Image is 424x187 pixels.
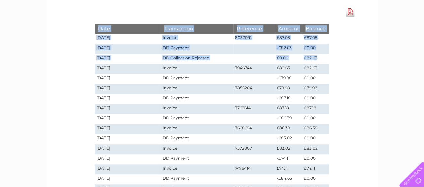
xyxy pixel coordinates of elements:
th: Reference [233,24,275,33]
td: -£82.63 [275,44,302,54]
td: -£74.11 [275,154,302,164]
td: £79.98 [302,84,329,94]
td: Invoice [161,144,233,154]
td: £82.63 [302,54,329,64]
td: £74.11 [302,164,329,174]
td: £87.05 [302,34,329,44]
td: £82.63 [302,64,329,74]
td: [DATE] [95,84,161,94]
td: £0.00 [302,44,329,54]
td: DD Payment [161,74,233,84]
td: DD Payment [161,174,233,184]
td: £87.18 [302,104,329,114]
td: 7762614 [233,104,275,114]
div: Clear Business is a trading name of Verastar Limited (registered in [GEOGRAPHIC_DATA] No. 3667643... [54,4,371,32]
td: £87.18 [275,104,302,114]
td: DD Payment [161,94,233,104]
a: Download Pdf [346,7,354,17]
td: DD Payment [161,154,233,164]
td: [DATE] [95,154,161,164]
a: Log out [402,28,418,33]
td: 7572807 [233,144,275,154]
a: Water [306,28,319,33]
td: £74.11 [275,164,302,174]
td: £0.00 [275,54,302,64]
th: Amount [275,24,302,33]
td: [DATE] [95,144,161,154]
td: £0.00 [302,134,329,144]
td: £0.00 [302,154,329,164]
td: DD Payment [161,44,233,54]
td: £0.00 [302,174,329,184]
td: £87.05 [275,34,302,44]
a: Energy [323,28,338,33]
td: £86.39 [275,124,302,134]
td: £82.63 [275,64,302,74]
th: Date [95,24,161,33]
td: £83.02 [275,144,302,154]
td: DD Collection Rejected [161,54,233,64]
th: Balance [302,24,329,33]
th: Transaction [161,24,233,33]
td: [DATE] [95,174,161,184]
td: [DATE] [95,54,161,64]
a: 0333 014 3131 [298,3,344,12]
td: [DATE] [95,94,161,104]
td: [DATE] [95,74,161,84]
td: Invoice [161,84,233,94]
td: Invoice [161,124,233,134]
td: Invoice [161,64,233,74]
td: [DATE] [95,124,161,134]
td: 7855204 [233,84,275,94]
td: Invoice [161,164,233,174]
a: Blog [366,28,375,33]
td: [DATE] [95,44,161,54]
td: -£83.02 [275,134,302,144]
td: 7946744 [233,64,275,74]
td: £79.98 [275,84,302,94]
img: logo.png [15,17,49,38]
td: [DATE] [95,164,161,174]
td: [DATE] [95,104,161,114]
td: 7476414 [233,164,275,174]
td: [DATE] [95,34,161,44]
a: Telecoms [342,28,362,33]
td: £83.02 [302,144,329,154]
td: £0.00 [302,74,329,84]
td: [DATE] [95,134,161,144]
td: DD Payment [161,134,233,144]
td: 8037091 [233,34,275,44]
td: Invoice [161,104,233,114]
td: Invoice [161,34,233,44]
td: £86.39 [302,124,329,134]
td: DD Payment [161,114,233,124]
td: £0.00 [302,94,329,104]
td: -£79.98 [275,74,302,84]
td: -£86.39 [275,114,302,124]
td: -£84.65 [275,174,302,184]
a: Contact [379,28,396,33]
td: 7668694 [233,124,275,134]
td: [DATE] [95,64,161,74]
td: -£87.18 [275,94,302,104]
td: £0.00 [302,114,329,124]
td: [DATE] [95,114,161,124]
